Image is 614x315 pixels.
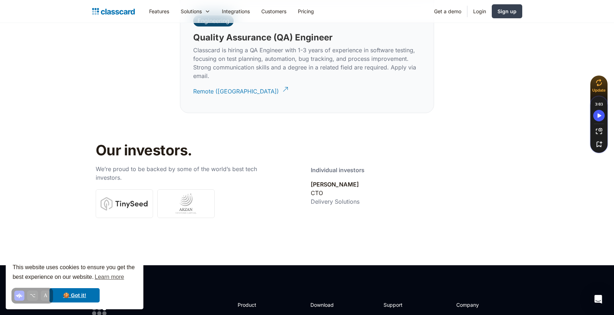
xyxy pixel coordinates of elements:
[311,197,360,206] div: Delivery Solutions
[311,189,323,197] div: CTO
[193,32,333,43] h3: Quality Assurance (QA) Engineer
[96,142,323,159] h2: Our investors.
[498,8,517,15] div: Sign up
[590,291,607,308] div: Open Intercom Messenger
[216,3,256,19] a: Integrations
[311,181,359,188] a: [PERSON_NAME]
[311,166,365,174] div: Individual investors
[467,3,492,19] a: Login
[175,3,216,19] div: Solutions
[49,288,100,302] a: dismiss cookie message
[92,6,135,16] a: home
[310,301,340,309] h2: Download
[238,301,276,309] h2: Product
[256,3,292,19] a: Customers
[193,82,287,101] a: Remote ([GEOGRAPHIC_DATA])
[193,82,279,96] div: Remote ([GEOGRAPHIC_DATA])
[456,301,504,309] h2: Company
[384,301,413,309] h2: Support
[181,8,202,15] div: Solutions
[96,165,282,182] p: We’re proud to be backed by some of the world’s best tech investors.
[428,3,467,19] a: Get a demo
[492,4,522,18] a: Sign up
[292,3,320,19] a: Pricing
[94,272,125,282] a: learn more about cookies
[143,3,175,19] a: Features
[6,256,143,309] div: cookieconsent
[13,263,137,282] span: This website uses cookies to ensure you get the best experience on our website.
[193,46,421,80] p: Classcard is hiring a QA Engineer with 1-3 years of experience in software testing, focusing on t...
